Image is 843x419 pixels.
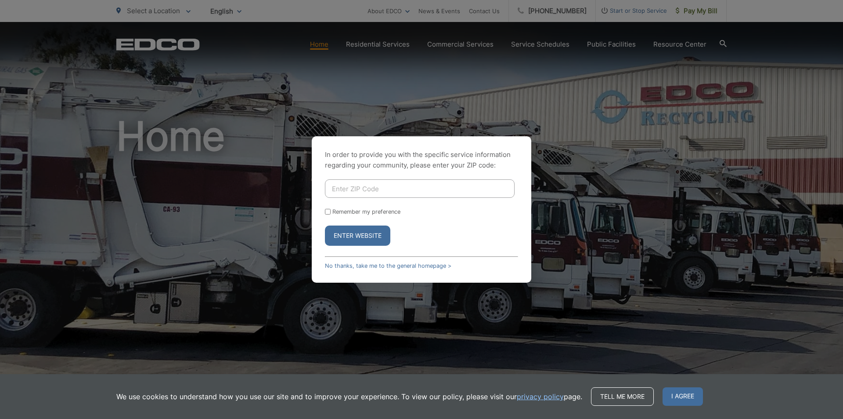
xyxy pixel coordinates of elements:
p: In order to provide you with the specific service information regarding your community, please en... [325,149,518,171]
label: Remember my preference [332,208,400,215]
span: I agree [663,387,703,406]
input: Enter ZIP Code [325,179,515,198]
button: Enter Website [325,226,390,246]
a: privacy policy [517,391,564,402]
a: Tell me more [591,387,654,406]
p: We use cookies to understand how you use our site and to improve your experience. To view our pol... [116,391,582,402]
a: No thanks, take me to the general homepage > [325,262,451,269]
